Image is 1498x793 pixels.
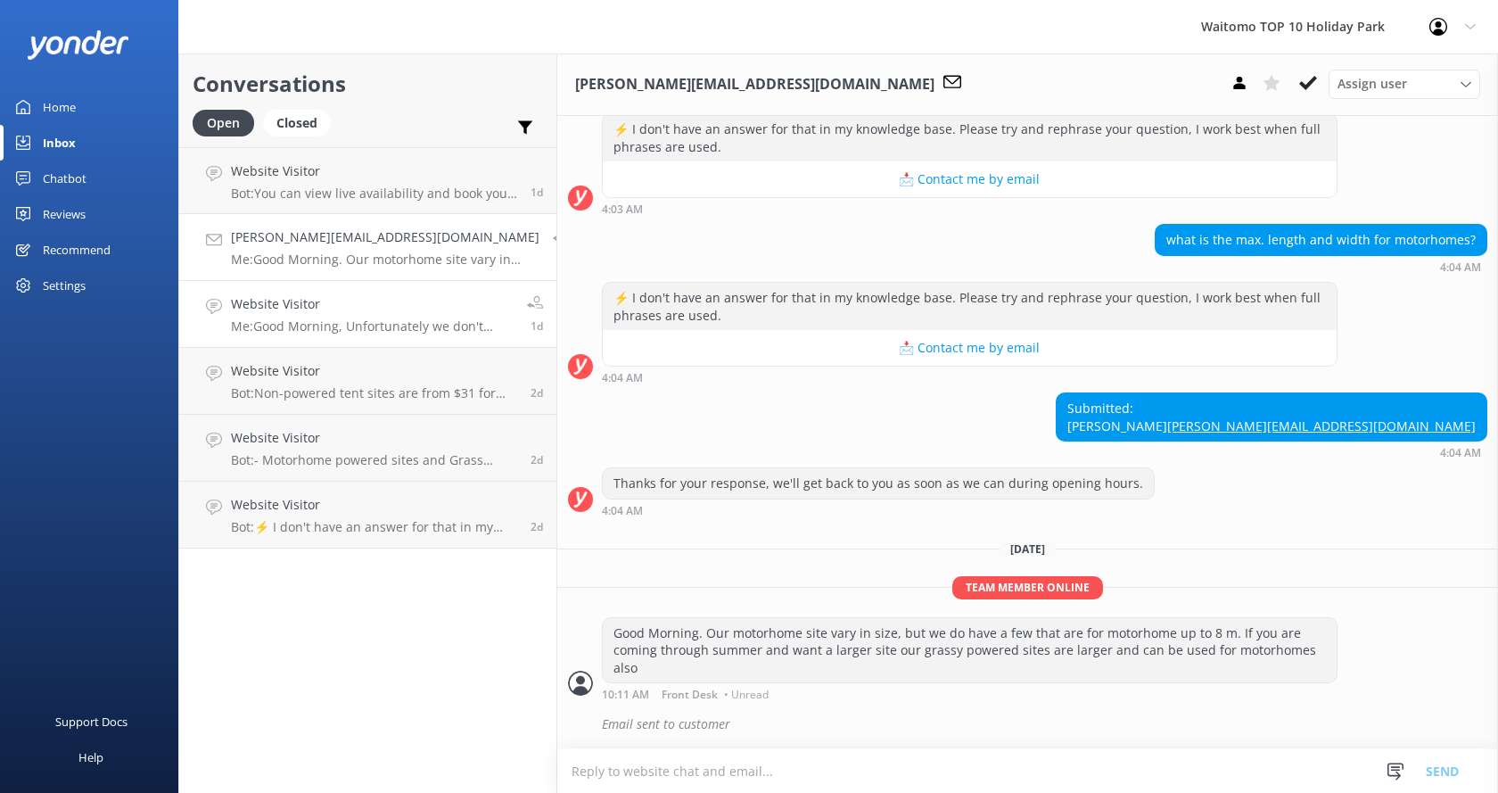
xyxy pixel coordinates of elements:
[602,709,1487,739] div: Email sent to customer
[78,739,103,775] div: Help
[1440,262,1481,273] strong: 4:04 AM
[193,67,543,101] h2: Conversations
[263,110,331,136] div: Closed
[1167,417,1476,434] a: [PERSON_NAME][EMAIL_ADDRESS][DOMAIN_NAME]
[1000,541,1056,557] span: [DATE]
[1057,393,1486,441] div: Submitted: [PERSON_NAME]
[231,519,517,535] p: Bot: ⚡ I don't have an answer for that in my knowledge base. Please try and rephrase your questio...
[231,452,517,468] p: Bot: - Motorhome powered sites and Grass powered sites are $64 for 2 people per night. - Premium ...
[603,330,1337,366] button: 📩 Contact me by email
[179,147,556,214] a: Website VisitorBot:You can view live availability and book your stay online at [URL][DOMAIN_NAME].1d
[952,576,1103,599] span: Team member online
[231,318,514,335] p: Me: Good Morning, Unfortunately we don't have prices for [DATE] just yet. If you send an email to...
[603,468,1154,499] div: Thanks for your response, we'll get back to you as soon as we can during opening hours.
[231,252,539,268] p: Me: Good Morning. Our motorhome site vary in size, but we do have a few that are for motorhome up...
[575,73,934,96] h3: [PERSON_NAME][EMAIL_ADDRESS][DOMAIN_NAME]
[531,185,543,200] span: Sep 04 2025 01:37pm (UTC +12:00) Pacific/Auckland
[602,202,1337,215] div: Sep 03 2025 04:03am (UTC +12:00) Pacific/Auckland
[603,618,1337,683] div: Good Morning. Our motorhome site vary in size, but we do have a few that are for motorhome up to ...
[231,428,517,448] h4: Website Visitor
[1329,70,1480,98] div: Assign User
[602,506,643,516] strong: 4:04 AM
[603,114,1337,161] div: ⚡ I don't have an answer for that in my knowledge base. Please try and rephrase your question, I ...
[1440,448,1481,458] strong: 4:04 AM
[27,30,129,60] img: yonder-white-logo.png
[602,688,1337,700] div: Sep 04 2025 10:11am (UTC +12:00) Pacific/Auckland
[602,690,649,700] strong: 10:11 AM
[43,125,76,161] div: Inbox
[231,495,517,515] h4: Website Visitor
[231,186,517,202] p: Bot: You can view live availability and book your stay online at [URL][DOMAIN_NAME].
[43,161,86,196] div: Chatbot
[43,268,86,303] div: Settings
[179,348,556,415] a: Website VisitorBot:Non-powered tent sites are from $31 for the first person, with an additional $...
[263,112,340,132] a: Closed
[531,385,543,401] span: Sep 04 2025 07:47am (UTC +12:00) Pacific/Auckland
[602,504,1155,516] div: Sep 03 2025 04:04am (UTC +12:00) Pacific/Auckland
[231,227,539,247] h4: [PERSON_NAME][EMAIL_ADDRESS][DOMAIN_NAME]
[179,415,556,482] a: Website VisitorBot:- Motorhome powered sites and Grass powered sites are $64 for 2 people per nig...
[1337,74,1407,94] span: Assign user
[231,361,517,381] h4: Website Visitor
[1156,225,1486,255] div: what is the max. length and width for motorhomes?
[1056,446,1487,458] div: Sep 03 2025 04:04am (UTC +12:00) Pacific/Auckland
[55,704,128,739] div: Support Docs
[179,214,556,281] a: [PERSON_NAME][EMAIL_ADDRESS][DOMAIN_NAME]Me:Good Morning. Our motorhome site vary in size, but we...
[603,283,1337,330] div: ⚡ I don't have an answer for that in my knowledge base. Please try and rephrase your question, I ...
[179,281,556,348] a: Website VisitorMe:Good Morning, Unfortunately we don't have prices for [DATE] just yet. If you se...
[43,89,76,125] div: Home
[602,371,1337,384] div: Sep 03 2025 04:04am (UTC +12:00) Pacific/Auckland
[531,519,543,534] span: Sep 03 2025 10:25pm (UTC +12:00) Pacific/Auckland
[231,385,517,401] p: Bot: Non-powered tent sites are from $31 for the first person, with an additional $30 for every e...
[531,452,543,467] span: Sep 03 2025 10:50pm (UTC +12:00) Pacific/Auckland
[1155,260,1487,273] div: Sep 03 2025 04:04am (UTC +12:00) Pacific/Auckland
[193,110,254,136] div: Open
[724,690,769,700] span: • Unread
[602,204,643,215] strong: 4:03 AM
[231,161,517,181] h4: Website Visitor
[43,196,86,232] div: Reviews
[603,161,1337,197] button: 📩 Contact me by email
[602,373,643,384] strong: 4:04 AM
[43,232,111,268] div: Recommend
[231,294,514,314] h4: Website Visitor
[568,709,1487,739] div: 2025-09-03T22:14:23.560
[179,482,556,549] a: Website VisitorBot:⚡ I don't have an answer for that in my knowledge base. Please try and rephras...
[662,690,718,700] span: Front Desk
[193,112,263,132] a: Open
[531,318,543,334] span: Sep 04 2025 10:08am (UTC +12:00) Pacific/Auckland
